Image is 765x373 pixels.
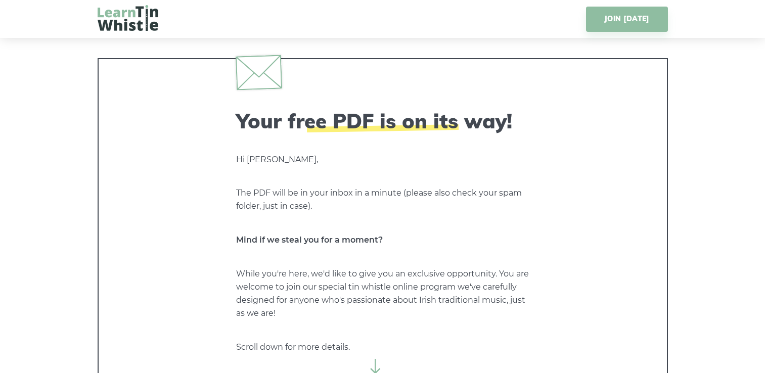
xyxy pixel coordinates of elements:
h2: Your free PDF is on its way! [236,109,529,133]
p: Hi [PERSON_NAME], [236,153,529,166]
p: Scroll down for more details. [236,341,529,354]
a: JOIN [DATE] [586,7,667,32]
p: The PDF will be in your inbox in a minute (please also check your spam folder, just in case). [236,186,529,213]
img: LearnTinWhistle.com [98,5,158,31]
strong: Mind if we steal you for a moment? [236,235,383,245]
img: envelope.svg [235,55,282,90]
p: While you're here, we'd like to give you an exclusive opportunity. You are welcome to join our sp... [236,267,529,320]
